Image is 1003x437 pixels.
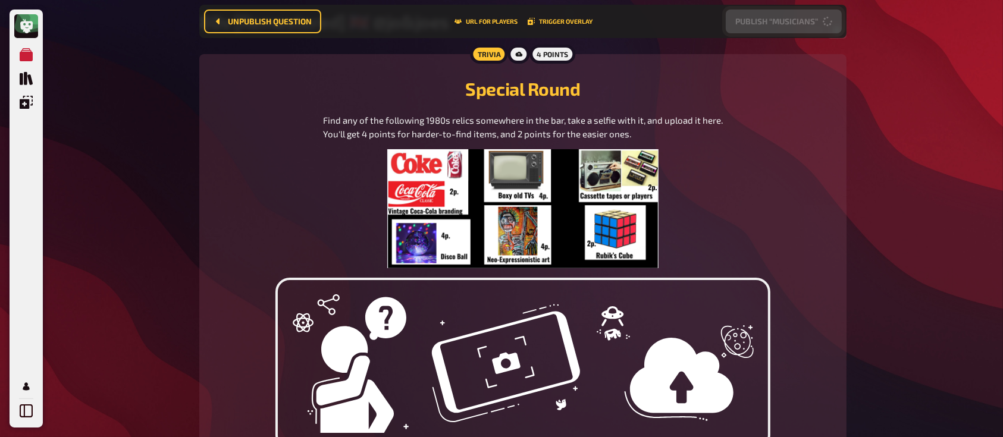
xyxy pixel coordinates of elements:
[528,18,593,25] button: Trigger Overlay
[214,78,832,99] h2: Special Round
[387,149,658,268] img: image
[455,18,518,25] button: URL for players
[470,45,507,64] div: Trivia
[323,115,723,139] span: Find any of the following 1980s relics somewhere in the bar, take a selfie with it, and upload it...
[228,17,312,26] span: Unpublish question
[14,43,38,67] a: My Quizzes
[14,375,38,398] a: My Account
[204,10,321,33] button: Unpublish question
[529,45,575,64] div: 4 points
[14,90,38,114] a: Overlays
[726,10,842,33] button: Publish “Musicians”
[14,67,38,90] a: Quiz Library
